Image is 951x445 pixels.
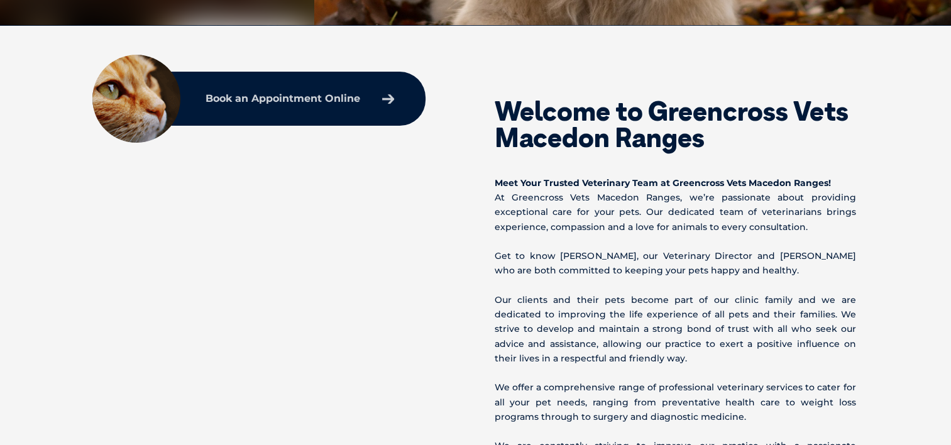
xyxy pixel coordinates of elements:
[206,94,360,104] p: Book an Appointment Online
[495,293,856,366] p: Our clients and their pets become part of our clinic family and we are dedicated to improving the...
[495,177,831,189] b: Meet Your Trusted Veterinary Team at Greencross Vets Macedon Ranges!
[495,98,856,151] h2: Welcome to Greencross Vets Macedon Ranges
[495,249,856,278] p: Get to know [PERSON_NAME], our Veterinary Director and [PERSON_NAME] who are both committed to ke...
[199,87,400,110] a: Book an Appointment Online
[495,380,856,424] p: We offer a comprehensive range of professional veterinary services to cater for all your pet need...
[495,176,856,234] p: At Greencross Vets Macedon Ranges, we’re passionate about providing exceptional care for your pet...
